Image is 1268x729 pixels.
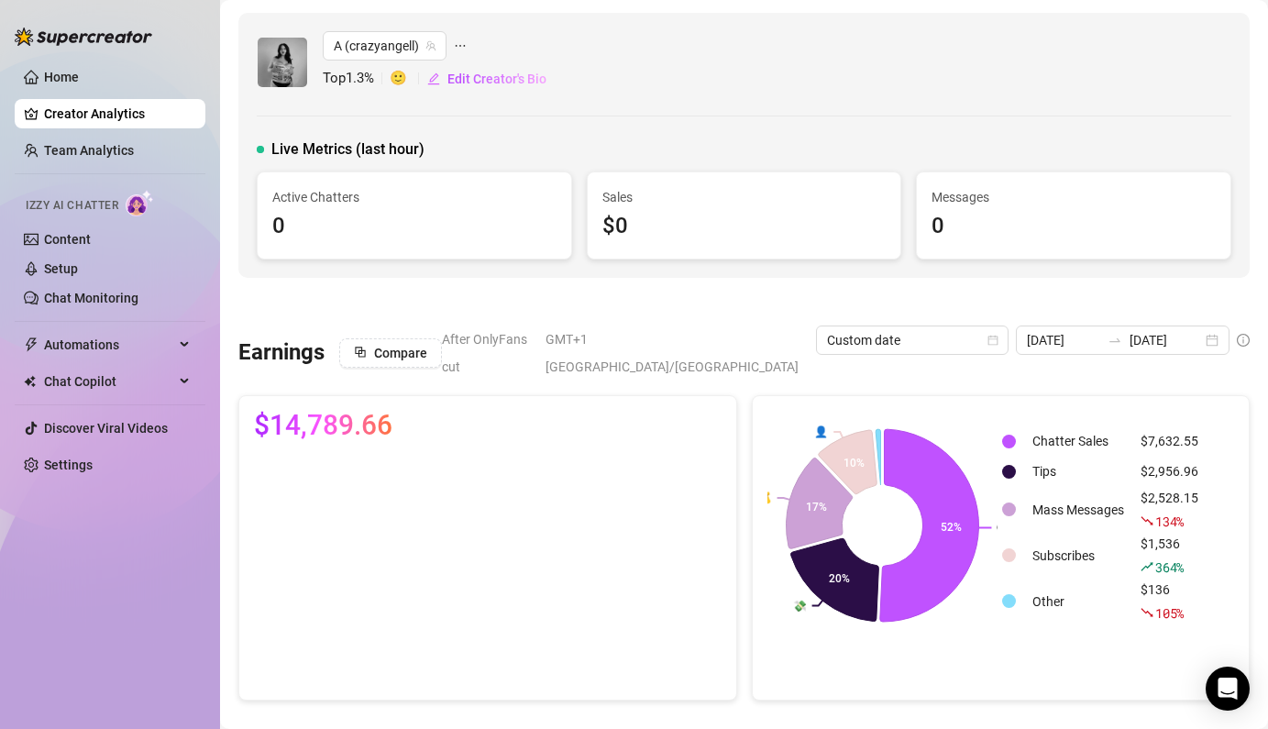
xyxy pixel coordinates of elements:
td: Tips [1025,458,1131,486]
div: $1,536 [1141,534,1198,578]
a: Discover Viral Videos [44,421,168,436]
input: Start date [1027,330,1099,350]
span: Messages [932,187,1216,207]
span: fall [1141,606,1153,619]
span: 364 % [1155,558,1184,576]
span: Top 1.3 % [323,68,390,90]
input: End date [1130,330,1202,350]
a: Settings [44,458,93,472]
img: logo-BBDzfeDw.svg [15,28,152,46]
span: calendar [987,335,998,346]
span: 134 % [1155,513,1184,530]
a: Team Analytics [44,143,134,158]
h3: Earnings [238,338,325,368]
div: $0 [602,209,887,244]
div: $136 [1141,580,1198,624]
img: AI Chatter [126,190,154,216]
span: fall [1141,514,1153,527]
span: Chat Copilot [44,367,174,396]
a: Setup [44,261,78,276]
span: GMT+1 [GEOGRAPHIC_DATA]/[GEOGRAPHIC_DATA] [546,326,805,381]
div: $2,528.15 [1141,488,1198,532]
td: Mass Messages [1025,488,1131,532]
img: A [258,38,307,87]
a: Home [44,70,79,84]
span: team [425,40,436,51]
span: 105 % [1155,604,1184,622]
div: $2,956.96 [1141,461,1198,481]
span: A (crazyangell) [334,32,436,60]
a: Content [44,232,91,247]
span: After OnlyFans cut [442,326,535,381]
div: 0 [932,209,1216,244]
span: swap-right [1108,333,1122,348]
text: 👤 [814,425,828,438]
text: 💰 [757,491,771,504]
span: thunderbolt [24,337,39,352]
text: 💬 [997,520,1010,534]
span: ellipsis [454,31,467,61]
span: block [354,346,367,359]
td: Chatter Sales [1025,427,1131,456]
div: Open Intercom Messenger [1206,667,1250,711]
span: Compare [374,346,427,360]
span: Automations [44,330,174,359]
td: Other [1025,580,1131,624]
span: edit [427,72,440,85]
span: Sales [602,187,887,207]
span: Edit Creator's Bio [447,72,546,86]
span: Custom date [827,326,998,354]
button: Edit Creator's Bio [426,64,547,94]
div: 0 [272,209,557,244]
span: $14,789.66 [254,411,392,440]
span: Live Metrics (last hour) [271,138,425,160]
span: 🙂 [390,68,426,90]
img: Chat Copilot [24,375,36,388]
span: Izzy AI Chatter [26,197,118,215]
a: Creator Analytics [44,99,191,128]
text: 💸 [792,598,806,612]
div: $7,632.55 [1141,431,1198,451]
span: info-circle [1237,334,1250,347]
a: Chat Monitoring [44,291,138,305]
button: Compare [339,338,442,368]
span: to [1108,333,1122,348]
td: Subscribes [1025,534,1131,578]
span: Active Chatters [272,187,557,207]
span: rise [1141,560,1153,573]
